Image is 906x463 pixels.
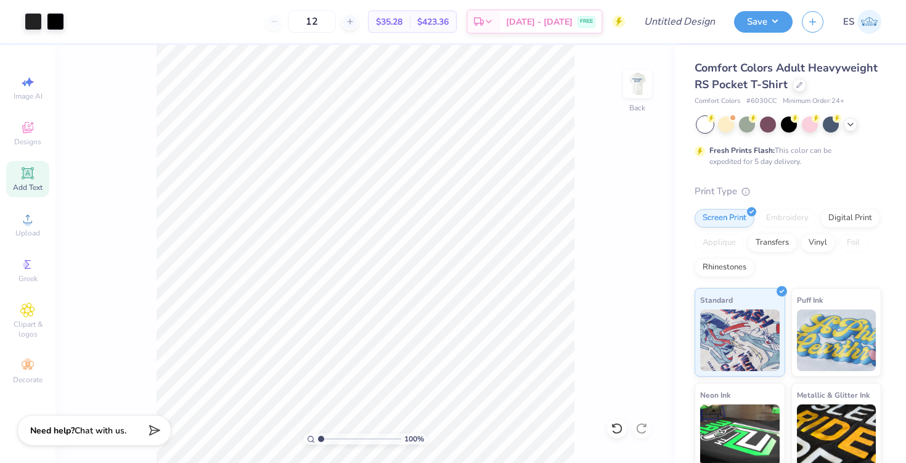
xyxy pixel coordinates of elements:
span: Clipart & logos [6,319,49,339]
img: Puff Ink [797,309,876,371]
div: Print Type [695,184,881,199]
span: Image AI [14,91,43,101]
span: ES [843,15,854,29]
span: Minimum Order: 24 + [783,96,844,107]
div: Applique [695,234,744,252]
a: ES [843,10,881,34]
span: [DATE] - [DATE] [506,15,573,28]
button: Save [734,11,793,33]
input: – – [288,10,336,33]
span: Comfort Colors [695,96,740,107]
div: Rhinestones [695,258,754,277]
span: Decorate [13,375,43,385]
img: Erica Springer [857,10,881,34]
span: FREE [580,17,593,26]
span: $423.36 [417,15,449,28]
span: Metallic & Glitter Ink [797,388,870,401]
span: Chat with us. [75,425,126,436]
img: Standard [700,309,780,371]
span: $35.28 [376,15,402,28]
div: Embroidery [758,209,817,227]
strong: Fresh Prints Flash: [709,145,775,155]
div: This color can be expedited for 5 day delivery. [709,145,861,167]
div: Screen Print [695,209,754,227]
img: Back [625,72,650,96]
span: Comfort Colors Adult Heavyweight RS Pocket T-Shirt [695,60,878,92]
div: Digital Print [820,209,880,227]
input: Untitled Design [634,9,725,34]
span: Add Text [13,182,43,192]
div: Transfers [748,234,797,252]
span: Greek [18,274,38,284]
span: Standard [700,293,733,306]
span: Neon Ink [700,388,730,401]
span: Designs [14,137,41,147]
span: 100 % [404,433,424,445]
div: Foil [839,234,868,252]
div: Vinyl [801,234,835,252]
strong: Need help? [30,425,75,436]
div: Back [629,102,645,113]
span: Puff Ink [797,293,823,306]
span: # 6030CC [746,96,777,107]
span: Upload [15,228,40,238]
